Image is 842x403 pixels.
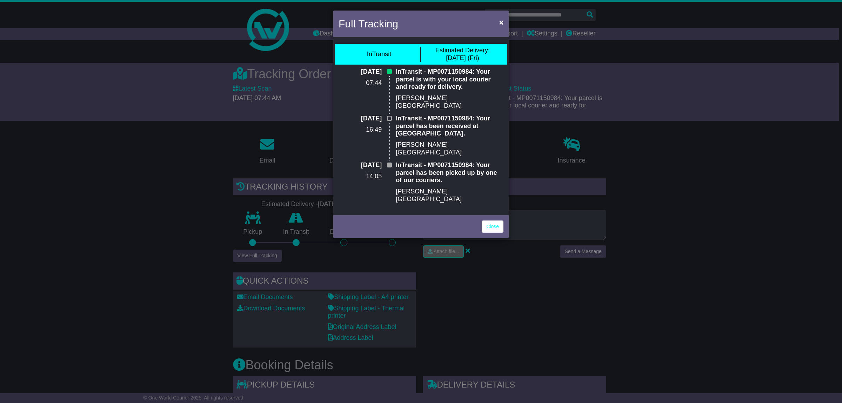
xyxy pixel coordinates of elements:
a: Close [482,220,503,233]
div: [DATE] (Fri) [435,47,490,62]
p: [PERSON_NAME][GEOGRAPHIC_DATA] [396,141,503,156]
p: 16:49 [339,126,382,134]
span: Estimated Delivery: [435,47,490,54]
p: [DATE] [339,68,382,76]
p: InTransit - MP0071150984: Your parcel has been received at [GEOGRAPHIC_DATA]. [396,115,503,138]
p: InTransit - MP0071150984: Your parcel has been picked up by one of our couriers. [396,161,503,184]
p: [PERSON_NAME][GEOGRAPHIC_DATA] [396,188,503,203]
p: [DATE] [339,115,382,123]
div: InTransit [367,51,391,58]
p: [DATE] [339,161,382,169]
h4: Full Tracking [339,16,398,32]
p: 07:44 [339,79,382,87]
p: [PERSON_NAME][GEOGRAPHIC_DATA] [396,94,503,110]
button: Close [496,15,507,29]
p: 14:05 [339,173,382,180]
p: InTransit - MP0071150984: Your parcel is with your local courier and ready for delivery. [396,68,503,91]
span: × [499,18,503,26]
